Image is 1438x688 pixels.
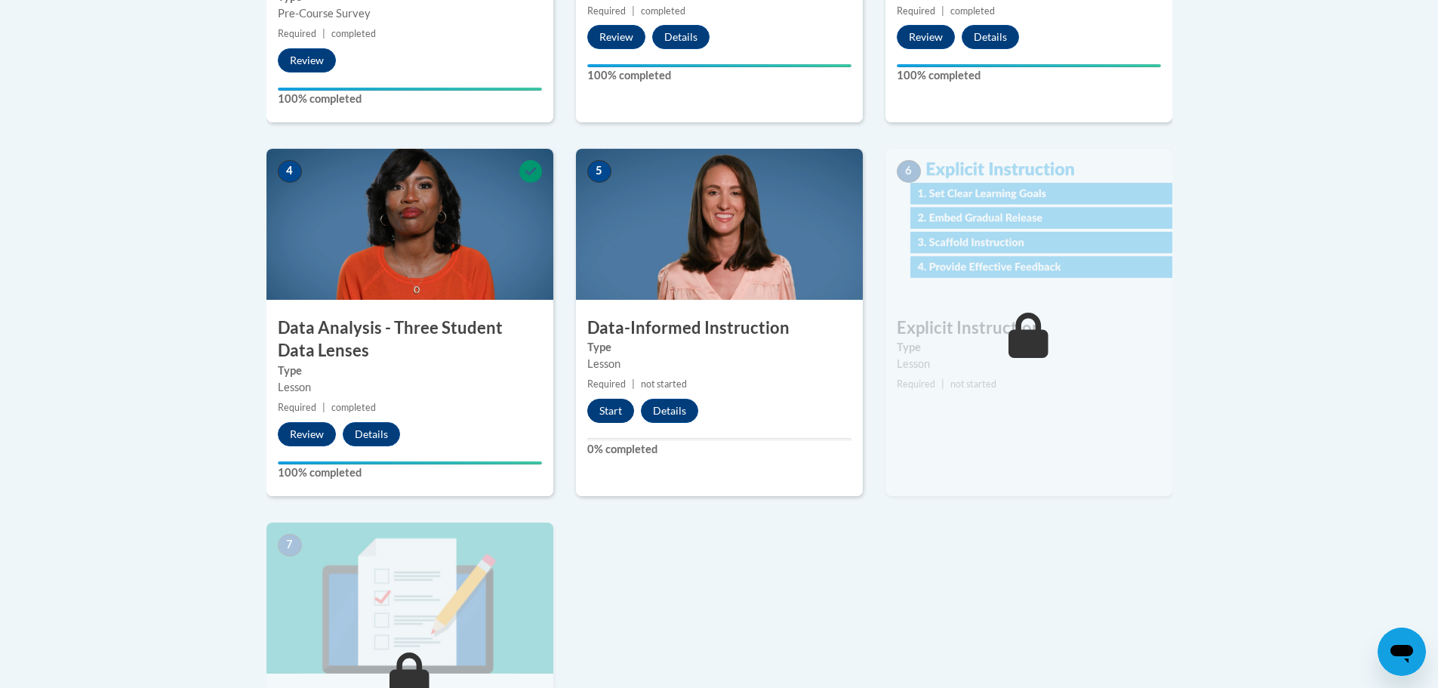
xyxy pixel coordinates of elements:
[266,316,553,363] h3: Data Analysis - Three Student Data Lenses
[950,5,995,17] span: completed
[897,339,1161,356] label: Type
[278,363,542,379] label: Type
[278,5,542,22] div: Pre-Course Survey
[278,461,542,464] div: Your progress
[897,356,1161,372] div: Lesson
[897,25,955,49] button: Review
[278,534,302,557] span: 7
[897,64,1161,67] div: Your progress
[587,356,851,372] div: Lesson
[576,149,863,300] img: Course Image
[278,48,336,73] button: Review
[587,378,626,390] span: Required
[641,5,685,17] span: completed
[278,160,302,183] span: 4
[632,5,635,17] span: |
[641,399,698,423] button: Details
[278,422,336,446] button: Review
[885,149,1172,300] img: Course Image
[587,441,851,458] label: 0% completed
[576,316,863,340] h3: Data-Informed Instruction
[587,5,626,17] span: Required
[897,160,921,183] span: 6
[278,88,542,91] div: Your progress
[632,378,635,390] span: |
[885,316,1172,340] h3: Explicit Instruction
[587,339,851,356] label: Type
[278,28,316,39] span: Required
[587,67,851,84] label: 100% completed
[587,64,851,67] div: Your progress
[331,402,376,413] span: completed
[587,399,634,423] button: Start
[331,28,376,39] span: completed
[1378,628,1426,676] iframe: Button to launch messaging window
[266,149,553,300] img: Course Image
[941,5,944,17] span: |
[897,5,935,17] span: Required
[278,464,542,481] label: 100% completed
[962,25,1019,49] button: Details
[641,378,687,390] span: not started
[587,25,645,49] button: Review
[278,91,542,107] label: 100% completed
[897,378,935,390] span: Required
[897,67,1161,84] label: 100% completed
[587,160,611,183] span: 5
[322,28,325,39] span: |
[652,25,710,49] button: Details
[941,378,944,390] span: |
[322,402,325,413] span: |
[278,402,316,413] span: Required
[950,378,996,390] span: not started
[266,523,553,674] img: Course Image
[278,379,542,396] div: Lesson
[343,422,400,446] button: Details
